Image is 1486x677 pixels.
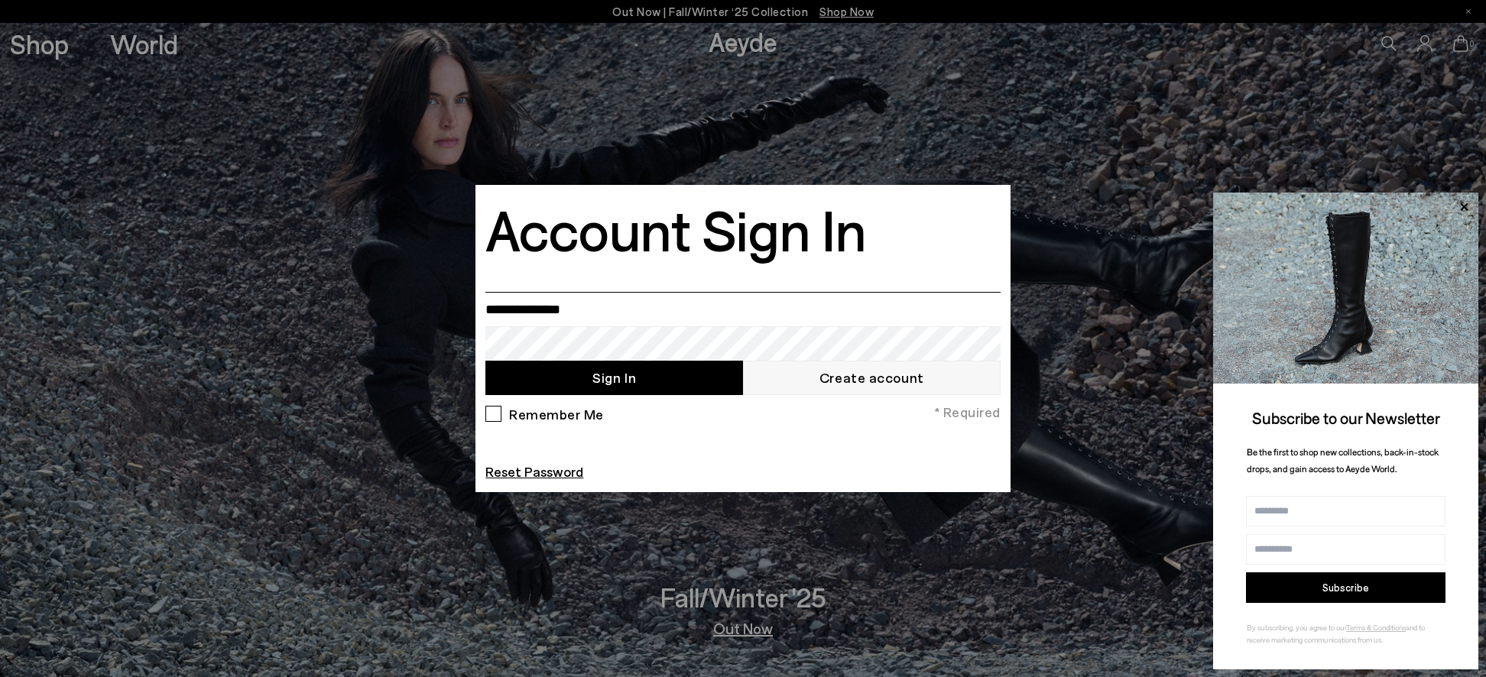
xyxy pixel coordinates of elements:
[1246,572,1445,603] button: Subscribe
[1247,623,1346,632] span: By subscribing, you agree to our
[1213,193,1478,384] img: 2a6287a1333c9a56320fd6e7b3c4a9a9.jpg
[505,406,604,420] label: Remember Me
[485,463,583,480] a: Reset Password
[1346,623,1406,632] a: Terms & Conditions
[485,198,866,259] h2: Account Sign In
[1247,446,1439,475] span: Be the first to shop new collections, back-in-stock drops, and gain access to Aeyde World.
[743,361,1001,395] a: Create account
[1252,408,1440,427] span: Subscribe to our Newsletter
[934,403,1001,422] span: * Required
[485,361,743,395] button: Sign In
